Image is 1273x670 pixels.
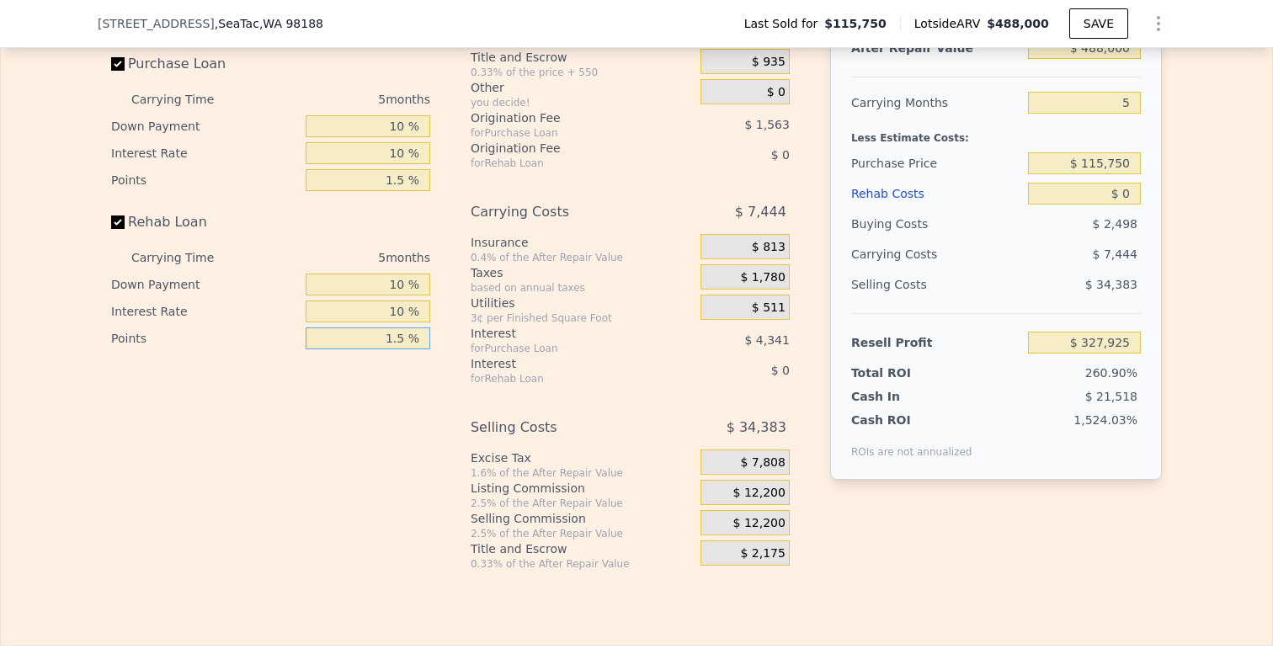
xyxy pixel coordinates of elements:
[111,113,299,140] div: Down Payment
[471,251,694,264] div: 0.4% of the After Repair Value
[111,57,125,71] input: Purchase Loan
[471,510,694,527] div: Selling Commission
[1142,7,1175,40] button: Show Options
[851,88,1021,118] div: Carrying Months
[471,79,694,96] div: Other
[248,244,430,271] div: 5 months
[733,486,786,501] span: $ 12,200
[215,15,323,32] span: , SeaTac
[851,388,956,405] div: Cash In
[471,234,694,251] div: Insurance
[735,197,786,227] span: $ 7,444
[1085,390,1137,403] span: $ 21,518
[471,412,658,443] div: Selling Costs
[471,140,658,157] div: Origination Fee
[851,412,972,428] div: Cash ROI
[471,540,694,557] div: Title and Escrow
[851,428,972,459] div: ROIs are not annualized
[471,49,694,66] div: Title and Escrow
[851,178,1021,209] div: Rehab Costs
[111,167,299,194] div: Points
[740,546,785,561] span: $ 2,175
[767,85,786,100] span: $ 0
[471,480,694,497] div: Listing Commission
[471,264,694,281] div: Taxes
[752,300,786,316] span: $ 511
[851,148,1021,178] div: Purchase Price
[733,516,786,531] span: $ 12,200
[1069,8,1128,39] button: SAVE
[471,355,658,372] div: Interest
[752,55,786,70] span: $ 935
[471,325,658,342] div: Interest
[471,96,694,109] div: you decide!
[471,342,658,355] div: for Purchase Loan
[740,455,785,471] span: $ 7,808
[987,17,1049,30] span: $488,000
[851,209,1021,239] div: Buying Costs
[471,281,694,295] div: based on annual taxes
[111,215,125,229] input: Rehab Loan
[752,240,786,255] span: $ 813
[471,126,658,140] div: for Purchase Loan
[111,325,299,352] div: Points
[131,86,241,113] div: Carrying Time
[771,364,790,377] span: $ 0
[727,412,786,443] span: $ 34,383
[471,497,694,510] div: 2.5% of the After Repair Value
[824,15,887,32] span: $115,750
[1085,366,1137,380] span: 260.90%
[111,49,299,79] label: Purchase Loan
[471,449,694,466] div: Excise Tax
[914,15,987,32] span: Lotside ARV
[744,333,789,347] span: $ 4,341
[1073,413,1137,427] span: 1,524.03%
[744,118,789,131] span: $ 1,563
[471,557,694,571] div: 0.33% of the After Repair Value
[111,140,299,167] div: Interest Rate
[98,15,215,32] span: [STREET_ADDRESS]
[851,269,1021,300] div: Selling Costs
[471,157,658,170] div: for Rehab Loan
[248,86,430,113] div: 5 months
[851,33,1021,63] div: After Repair Value
[471,372,658,386] div: for Rehab Loan
[471,109,658,126] div: Origination Fee
[851,327,1021,358] div: Resell Profit
[851,364,956,381] div: Total ROI
[771,148,790,162] span: $ 0
[471,527,694,540] div: 2.5% of the After Repair Value
[1085,278,1137,291] span: $ 34,383
[471,197,658,227] div: Carrying Costs
[111,271,299,298] div: Down Payment
[131,244,241,271] div: Carrying Time
[471,66,694,79] div: 0.33% of the price + 550
[471,466,694,480] div: 1.6% of the After Repair Value
[259,17,323,30] span: , WA 98188
[471,311,694,325] div: 3¢ per Finished Square Foot
[471,295,694,311] div: Utilities
[1093,217,1137,231] span: $ 2,498
[851,118,1141,148] div: Less Estimate Costs:
[111,207,299,237] label: Rehab Loan
[1093,247,1137,261] span: $ 7,444
[740,270,785,285] span: $ 1,780
[744,15,825,32] span: Last Sold for
[851,239,956,269] div: Carrying Costs
[111,298,299,325] div: Interest Rate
